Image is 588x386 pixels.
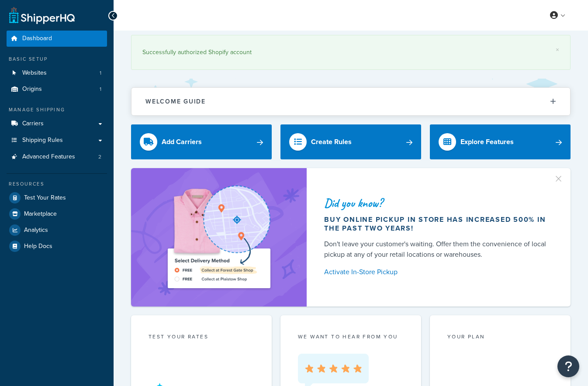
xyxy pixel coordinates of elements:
a: Test Your Rates [7,190,107,206]
span: Websites [22,69,47,77]
button: Welcome Guide [131,88,570,115]
a: Create Rules [280,124,421,159]
a: Explore Features [430,124,571,159]
div: Don't leave your customer's waiting. Offer them the convenience of local pickup at any of your re... [324,239,550,260]
span: Origins [22,86,42,93]
a: Add Carriers [131,124,272,159]
div: Successfully authorized Shopify account [142,46,559,59]
li: Advanced Features [7,149,107,165]
a: Shipping Rules [7,132,107,148]
span: 1 [100,86,101,93]
div: Manage Shipping [7,106,107,114]
a: Activate In-Store Pickup [324,266,550,278]
a: × [556,46,559,53]
div: Explore Features [460,136,514,148]
a: Websites1 [7,65,107,81]
button: Open Resource Center [557,355,579,377]
div: Resources [7,180,107,188]
a: Analytics [7,222,107,238]
a: Help Docs [7,238,107,254]
span: Test Your Rates [24,194,66,202]
a: Dashboard [7,31,107,47]
div: Buy online pickup in store has increased 500% in the past two years! [324,215,550,233]
div: Basic Setup [7,55,107,63]
div: Create Rules [311,136,352,148]
a: Origins1 [7,81,107,97]
div: Did you know? [324,197,550,209]
div: Add Carriers [162,136,202,148]
a: Advanced Features2 [7,149,107,165]
div: Test your rates [149,333,254,343]
img: ad-shirt-map-b0359fc47e01cab431d101c4b569394f6a03f54285957d908178d52f29eb9668.png [144,181,294,293]
span: Dashboard [22,35,52,42]
li: Origins [7,81,107,97]
span: Advanced Features [22,153,75,161]
span: Marketplace [24,210,57,218]
span: Analytics [24,227,48,234]
span: Help Docs [24,243,52,250]
div: Your Plan [447,333,553,343]
h2: Welcome Guide [145,98,206,105]
span: 2 [98,153,101,161]
a: Marketplace [7,206,107,222]
li: Websites [7,65,107,81]
p: we want to hear from you [298,333,404,341]
span: Carriers [22,120,44,128]
span: Shipping Rules [22,137,63,144]
a: Carriers [7,116,107,132]
span: 1 [100,69,101,77]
